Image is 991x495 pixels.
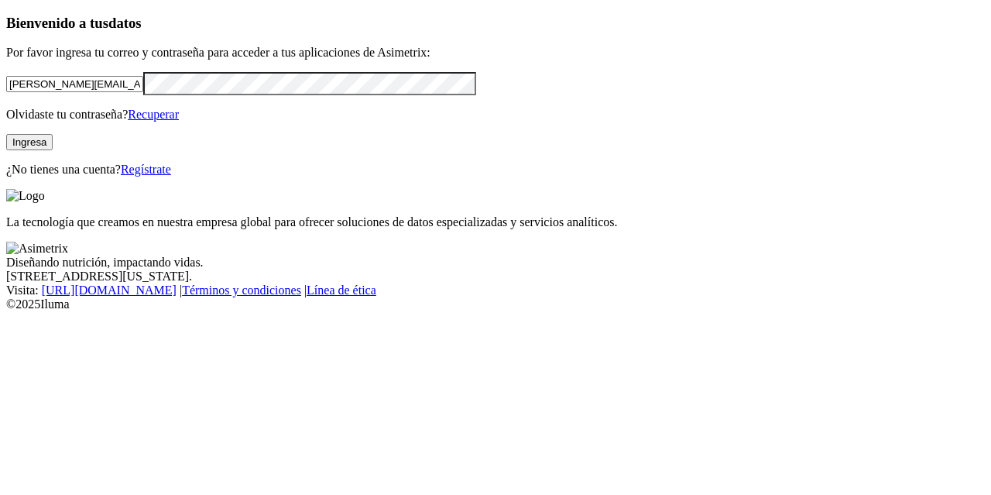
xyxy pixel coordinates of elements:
[6,46,985,60] p: Por favor ingresa tu correo y contraseña para acceder a tus aplicaciones de Asimetrix:
[6,108,985,122] p: Olvidaste tu contraseña?
[6,76,143,92] input: Tu correo
[128,108,179,121] a: Recuperar
[307,284,376,297] a: Línea de ética
[6,242,68,256] img: Asimetrix
[6,15,985,32] h3: Bienvenido a tus
[108,15,142,31] span: datos
[121,163,171,176] a: Regístrate
[6,270,985,284] div: [STREET_ADDRESS][US_STATE].
[182,284,301,297] a: Términos y condiciones
[42,284,177,297] a: [URL][DOMAIN_NAME]
[6,189,45,203] img: Logo
[6,215,985,229] p: La tecnología que creamos en nuestra empresa global para ofrecer soluciones de datos especializad...
[6,256,985,270] div: Diseñando nutrición, impactando vidas.
[6,297,985,311] div: © 2025 Iluma
[6,134,53,150] button: Ingresa
[6,163,985,177] p: ¿No tienes una cuenta?
[6,284,985,297] div: Visita : | |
